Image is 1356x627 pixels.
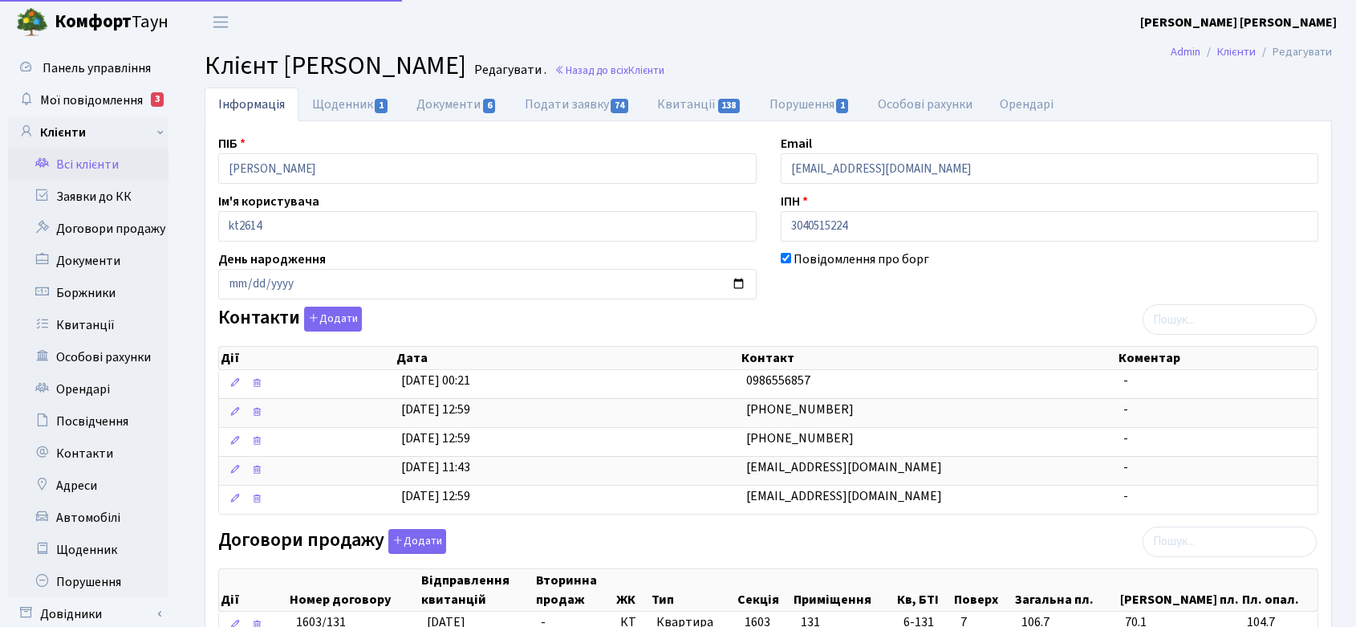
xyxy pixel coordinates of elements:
a: Боржники [8,277,168,309]
a: Щоденник [8,534,168,566]
label: Договори продажу [218,529,446,554]
th: Приміщення [792,569,895,611]
a: Подати заявку [511,88,643,121]
th: Загальна пл. [1013,569,1118,611]
th: Дії [219,569,288,611]
a: Адреси [8,470,168,502]
b: [PERSON_NAME] [PERSON_NAME] [1140,14,1337,31]
span: Клієнти [628,63,664,78]
span: - [1123,372,1128,389]
th: Дії [219,347,395,369]
a: Порушення [756,88,864,121]
b: Комфорт [55,9,132,35]
label: Email [781,134,812,153]
a: Клієнти [8,116,168,149]
a: Мої повідомлення3 [8,84,168,116]
a: Орендарі [8,373,168,405]
span: 138 [718,99,741,113]
span: Мої повідомлення [40,92,143,109]
th: Кв, БТІ [895,569,952,611]
input: Пошук... [1143,527,1317,557]
span: Клієнт [PERSON_NAME] [205,47,466,84]
label: Контакти [218,307,362,332]
img: logo.png [16,6,48,39]
button: Договори продажу [388,529,446,554]
a: Щоденник [298,88,403,121]
a: Інформація [205,88,298,121]
a: Договори продажу [8,213,168,245]
th: Коментар [1117,347,1317,369]
span: [DATE] 00:21 [401,372,470,389]
span: - [1123,458,1128,476]
a: Контакти [8,438,168,470]
span: [EMAIL_ADDRESS][DOMAIN_NAME] [746,487,942,505]
a: Всі клієнти [8,149,168,181]
span: [DATE] 12:59 [401,430,470,447]
a: Заявки до КК [8,181,168,213]
div: 3 [151,92,164,107]
a: [PERSON_NAME] [PERSON_NAME] [1140,13,1337,32]
label: День народження [218,250,326,269]
span: 1 [375,99,388,113]
a: Посвідчення [8,405,168,438]
span: [DATE] 12:59 [401,487,470,505]
th: Секція [736,569,793,611]
th: [PERSON_NAME] пл. [1118,569,1240,611]
span: Панель управління [43,59,151,77]
button: Контакти [304,307,362,332]
th: Контакт [740,347,1117,369]
span: Таун [55,9,168,36]
label: ПІБ [218,134,246,153]
th: Тип [650,569,736,611]
li: Редагувати [1256,43,1332,61]
nav: breadcrumb [1147,35,1356,69]
a: Автомобілі [8,502,168,534]
button: Переключити навігацію [201,9,241,35]
th: Поверх [952,569,1013,611]
a: Назад до всіхКлієнти [554,63,664,78]
span: - [1123,401,1128,418]
span: 0986556857 [746,372,810,389]
a: Додати [384,526,446,554]
a: Квитанції [643,88,755,121]
a: Особові рахунки [8,341,168,373]
label: ІПН [781,192,808,211]
span: - [1123,430,1128,447]
a: Панель управління [8,52,168,84]
input: Пошук... [1143,304,1317,335]
a: Додати [300,304,362,332]
a: Документи [403,88,510,121]
small: Редагувати . [471,63,546,78]
th: Дата [395,347,739,369]
span: [DATE] 11:43 [401,458,470,476]
span: 1 [836,99,849,113]
a: Порушення [8,566,168,598]
th: ЖК [615,569,650,611]
a: Клієнти [1217,43,1256,60]
a: Орендарі [986,88,1067,121]
span: 74 [611,99,628,113]
th: Пл. опал. [1240,569,1317,611]
span: [PHONE_NUMBER] [746,401,854,418]
span: [PHONE_NUMBER] [746,430,854,447]
a: Документи [8,245,168,277]
span: [EMAIL_ADDRESS][DOMAIN_NAME] [746,458,942,476]
a: Особові рахунки [864,88,986,121]
th: Вторинна продаж [534,569,615,611]
span: - [1123,487,1128,505]
span: 6 [483,99,496,113]
label: Ім'я користувача [218,192,319,211]
th: Відправлення квитанцій [420,569,534,611]
label: Повідомлення про борг [794,250,929,269]
th: Номер договору [288,569,420,611]
span: [DATE] 12:59 [401,401,470,418]
a: Admin [1171,43,1200,60]
a: Квитанції [8,309,168,341]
